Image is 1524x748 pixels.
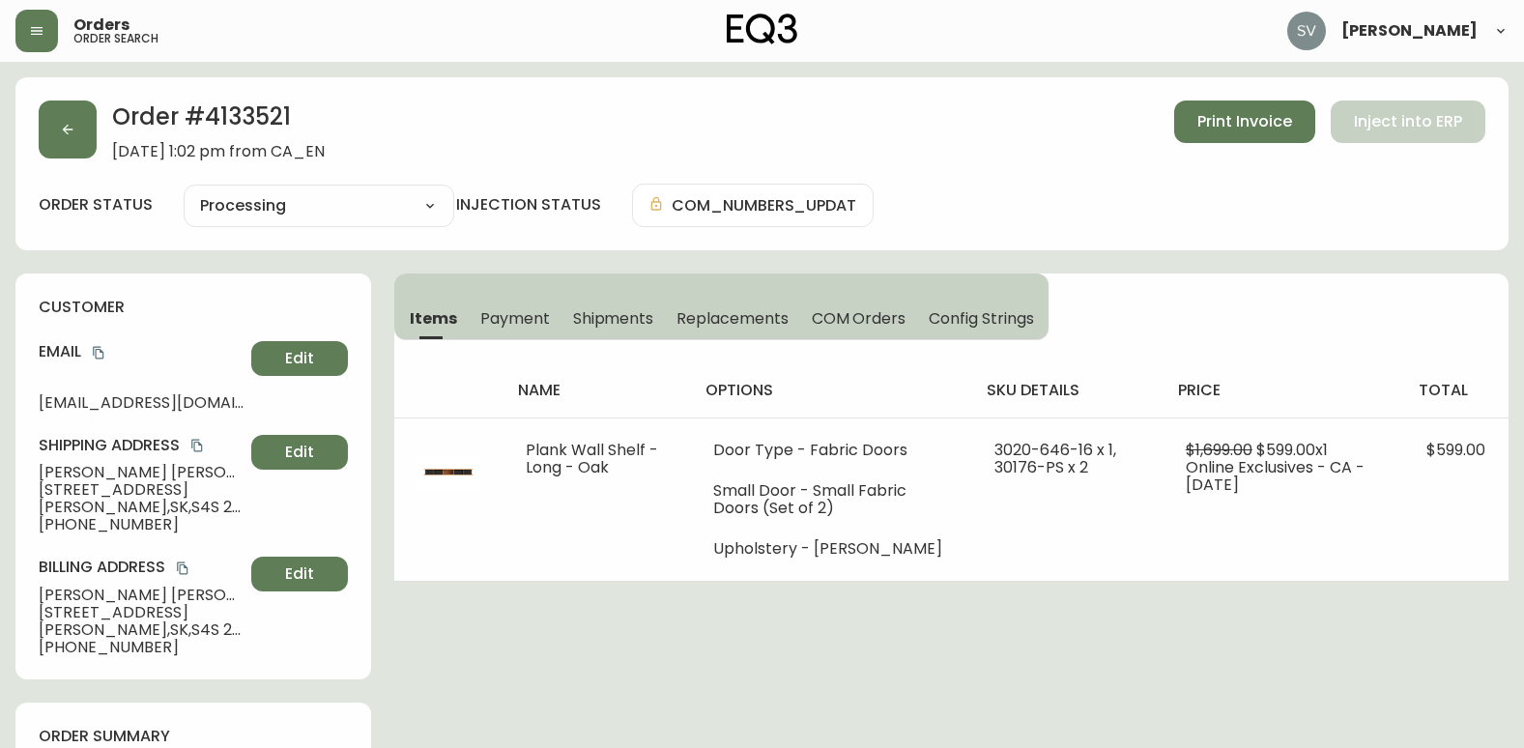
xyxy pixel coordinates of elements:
[39,516,244,533] span: [PHONE_NUMBER]
[713,442,948,459] li: Door Type - Fabric Doors
[676,308,788,329] span: Replacements
[573,308,654,329] span: Shipments
[39,341,244,362] h4: Email
[410,308,457,329] span: Items
[39,557,244,578] h4: Billing Address
[1341,23,1478,39] span: [PERSON_NAME]
[39,639,244,656] span: [PHONE_NUMBER]
[73,33,158,44] h5: order search
[526,439,658,478] span: Plank Wall Shelf - Long - Oak
[1419,380,1493,401] h4: total
[1287,12,1326,50] img: 0ef69294c49e88f033bcbeb13310b844
[251,557,348,591] button: Edit
[39,604,244,621] span: [STREET_ADDRESS]
[285,348,314,369] span: Edit
[39,394,244,412] span: [EMAIL_ADDRESS][DOMAIN_NAME]
[1197,111,1292,132] span: Print Invoice
[480,308,550,329] span: Payment
[1178,380,1388,401] h4: price
[187,436,207,455] button: copy
[518,380,675,401] h4: name
[285,442,314,463] span: Edit
[727,14,798,44] img: logo
[705,380,956,401] h4: options
[39,435,244,456] h4: Shipping Address
[1256,439,1328,461] span: $599.00 x 1
[251,341,348,376] button: Edit
[987,380,1147,401] h4: sku details
[39,464,244,481] span: [PERSON_NAME] [PERSON_NAME]
[39,297,348,318] h4: customer
[39,499,244,516] span: [PERSON_NAME] , SK , S4S 2X5 , CA
[1426,439,1485,461] span: $599.00
[39,726,348,747] h4: order summary
[73,17,129,33] span: Orders
[994,439,1116,478] span: 3020-646-16 x 1, 30176-PS x 2
[713,482,948,517] li: Small Door - Small Fabric Doors (Set of 2)
[1186,456,1365,496] span: Online Exclusives - CA - [DATE]
[456,194,601,216] h4: injection status
[39,481,244,499] span: [STREET_ADDRESS]
[112,101,325,143] h2: Order # 4133521
[39,621,244,639] span: [PERSON_NAME] , SK , S4S 2X5 , CA
[1186,439,1252,461] span: $1,699.00
[1174,101,1315,143] button: Print Invoice
[929,308,1033,329] span: Config Strings
[251,435,348,470] button: Edit
[812,308,906,329] span: COM Orders
[285,563,314,585] span: Edit
[713,540,948,558] li: Upholstery - [PERSON_NAME]
[89,343,108,362] button: copy
[112,143,325,160] span: [DATE] 1:02 pm from CA_EN
[417,442,479,503] img: 3020-64X-400-1-cmbfe99ek1qbf0166phoe65fa.jpg
[173,559,192,578] button: copy
[39,194,153,216] label: order status
[39,587,244,604] span: [PERSON_NAME] [PERSON_NAME]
